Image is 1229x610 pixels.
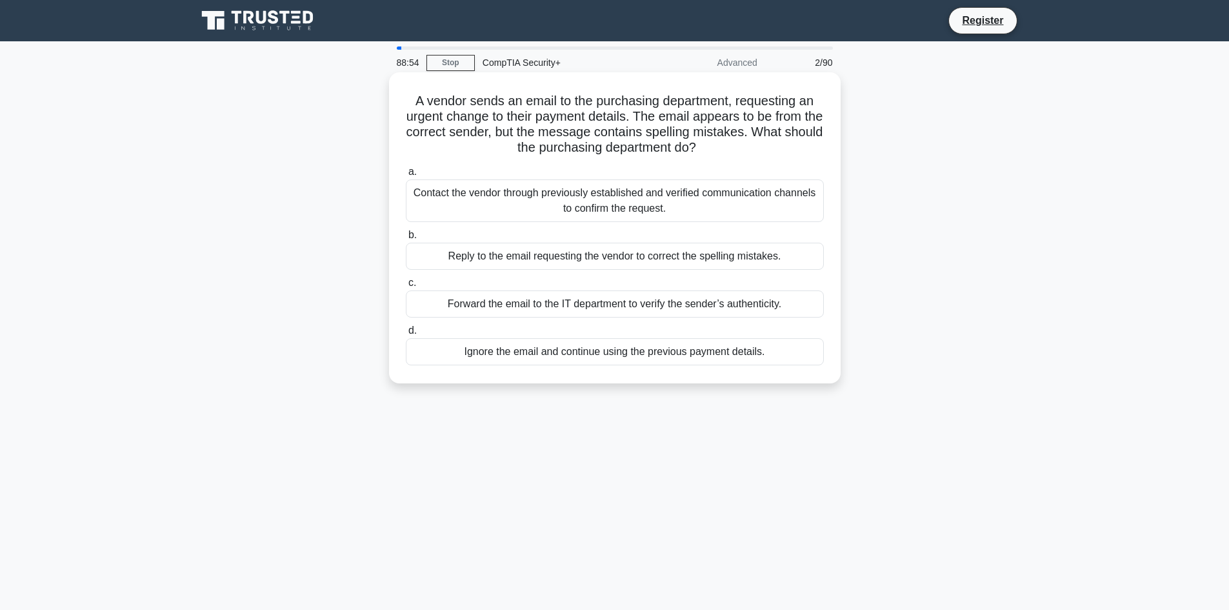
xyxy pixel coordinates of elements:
[406,179,824,222] div: Contact the vendor through previously established and verified communication channels to confirm ...
[408,277,416,288] span: c.
[765,50,841,76] div: 2/90
[652,50,765,76] div: Advanced
[408,325,417,336] span: d.
[406,243,824,270] div: Reply to the email requesting the vendor to correct the spelling mistakes.
[389,50,426,76] div: 88:54
[954,12,1011,28] a: Register
[405,93,825,156] h5: A vendor sends an email to the purchasing department, requesting an urgent change to their paymen...
[408,229,417,240] span: b.
[406,338,824,365] div: Ignore the email and continue using the previous payment details.
[408,166,417,177] span: a.
[426,55,475,71] a: Stop
[406,290,824,318] div: Forward the email to the IT department to verify the sender’s authenticity.
[475,50,652,76] div: CompTIA Security+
